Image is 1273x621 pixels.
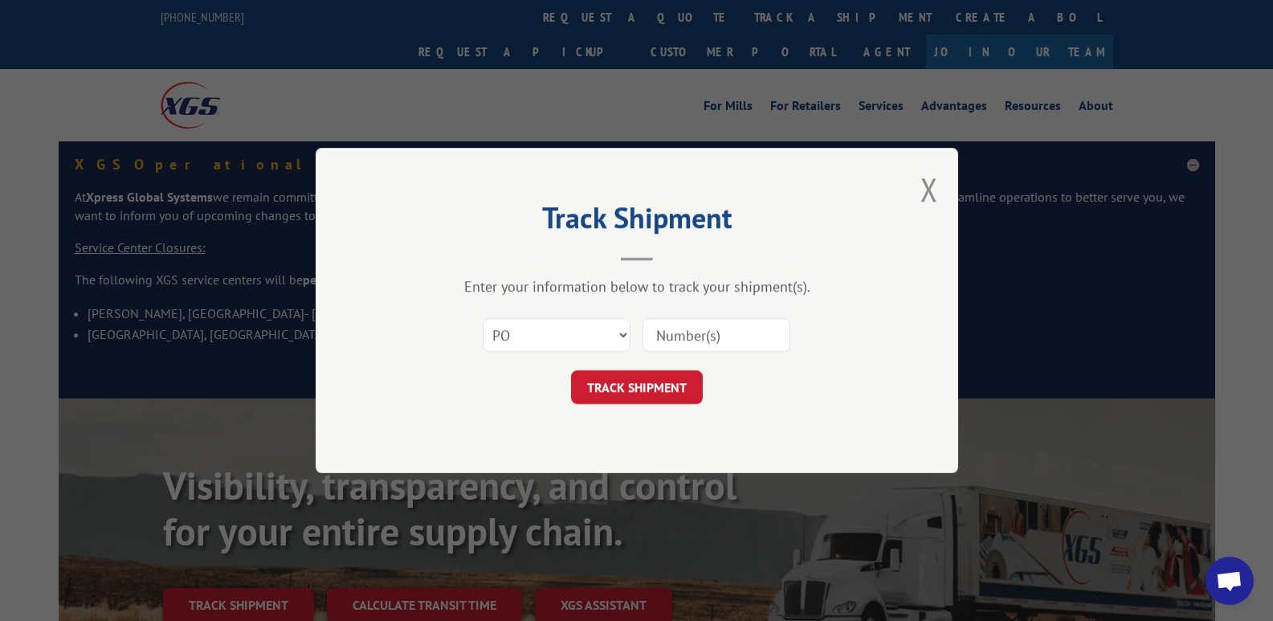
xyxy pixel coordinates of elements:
button: Close modal [920,168,938,210]
div: Enter your information below to track your shipment(s). [396,277,878,296]
button: TRACK SHIPMENT [571,370,703,404]
h2: Track Shipment [396,206,878,237]
input: Number(s) [643,318,790,352]
a: Open chat [1206,557,1254,605]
